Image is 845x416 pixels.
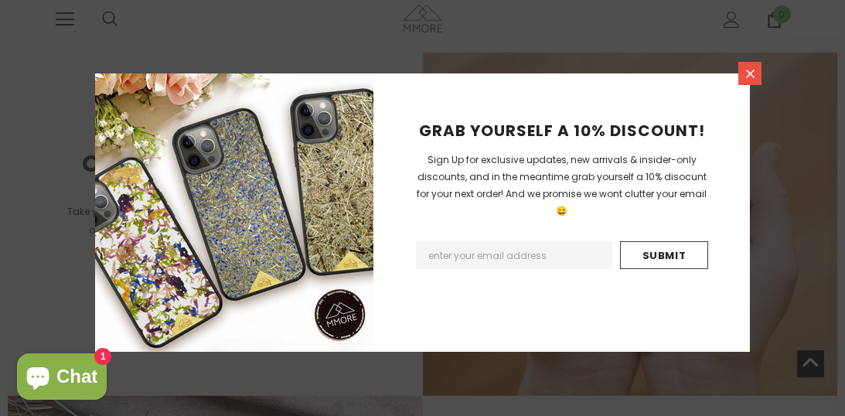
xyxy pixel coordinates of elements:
[416,241,612,269] input: Email Address
[738,62,762,85] a: Close
[419,120,705,142] span: GRAB YOURSELF A 10% DISCOUNT!
[417,153,707,217] span: Sign Up for exclusive updates, new arrivals & insider-only discounts, and in the meantime grab yo...
[12,353,111,404] inbox-online-store-chat: Shopify online store chat
[620,241,708,269] input: Submit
